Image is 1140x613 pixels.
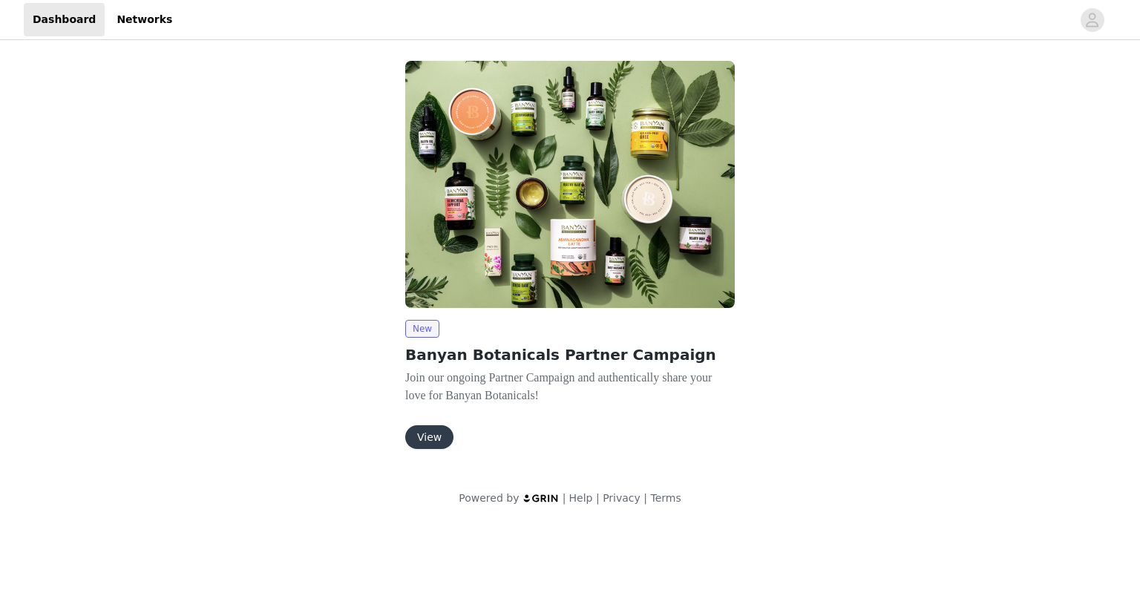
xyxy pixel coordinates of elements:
span: | [643,492,647,504]
span: Join our ongoing Partner Campaign and authentically share your love for Banyan Botanicals! [405,371,712,401]
img: Banyan Botanicals [405,61,735,308]
div: avatar [1085,8,1099,32]
a: Privacy [603,492,641,504]
span: New [405,320,439,338]
h2: Banyan Botanicals Partner Campaign [405,344,735,366]
a: Help [569,492,593,504]
a: Terms [650,492,681,504]
button: View [405,425,453,449]
span: | [596,492,600,504]
span: Powered by [459,492,519,504]
a: Networks [108,3,181,36]
img: logo [522,494,560,503]
a: View [405,432,453,443]
span: | [563,492,566,504]
a: Dashboard [24,3,105,36]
